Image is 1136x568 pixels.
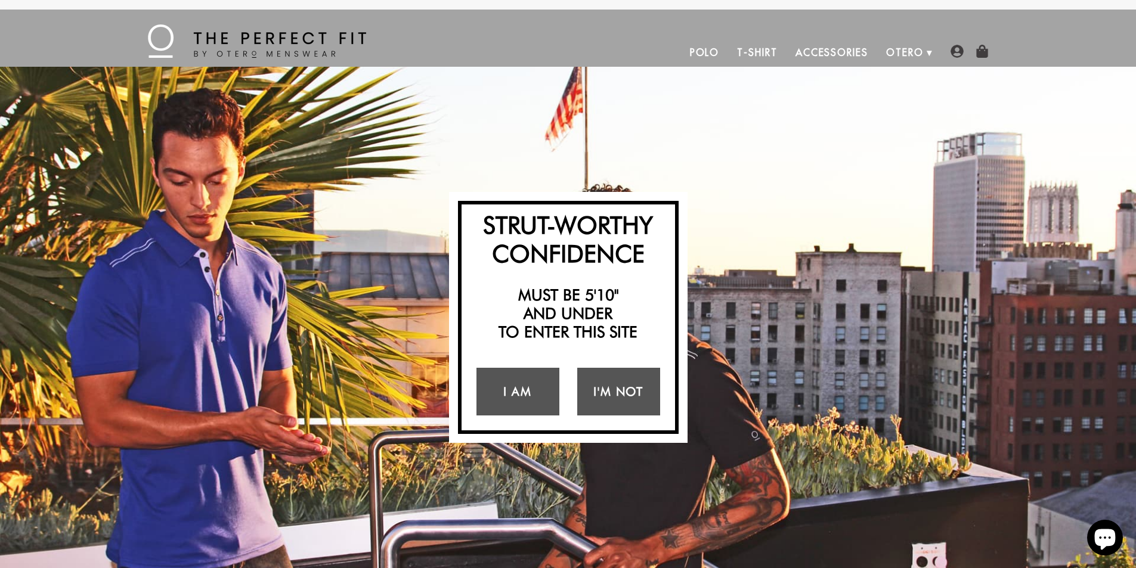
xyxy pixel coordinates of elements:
inbox-online-store-chat: Shopify online store chat [1084,520,1126,558]
h2: Strut-Worthy Confidence [468,210,669,268]
a: T-Shirt [728,38,786,67]
img: The Perfect Fit - by Otero Menswear - Logo [148,24,366,58]
a: Otero [877,38,933,67]
a: Polo [681,38,729,67]
a: I'm Not [577,368,660,415]
img: user-account-icon.png [951,45,964,58]
img: shopping-bag-icon.png [976,45,989,58]
a: I Am [476,368,559,415]
h2: Must be 5'10" and under to enter this site [468,285,669,342]
a: Accessories [787,38,877,67]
